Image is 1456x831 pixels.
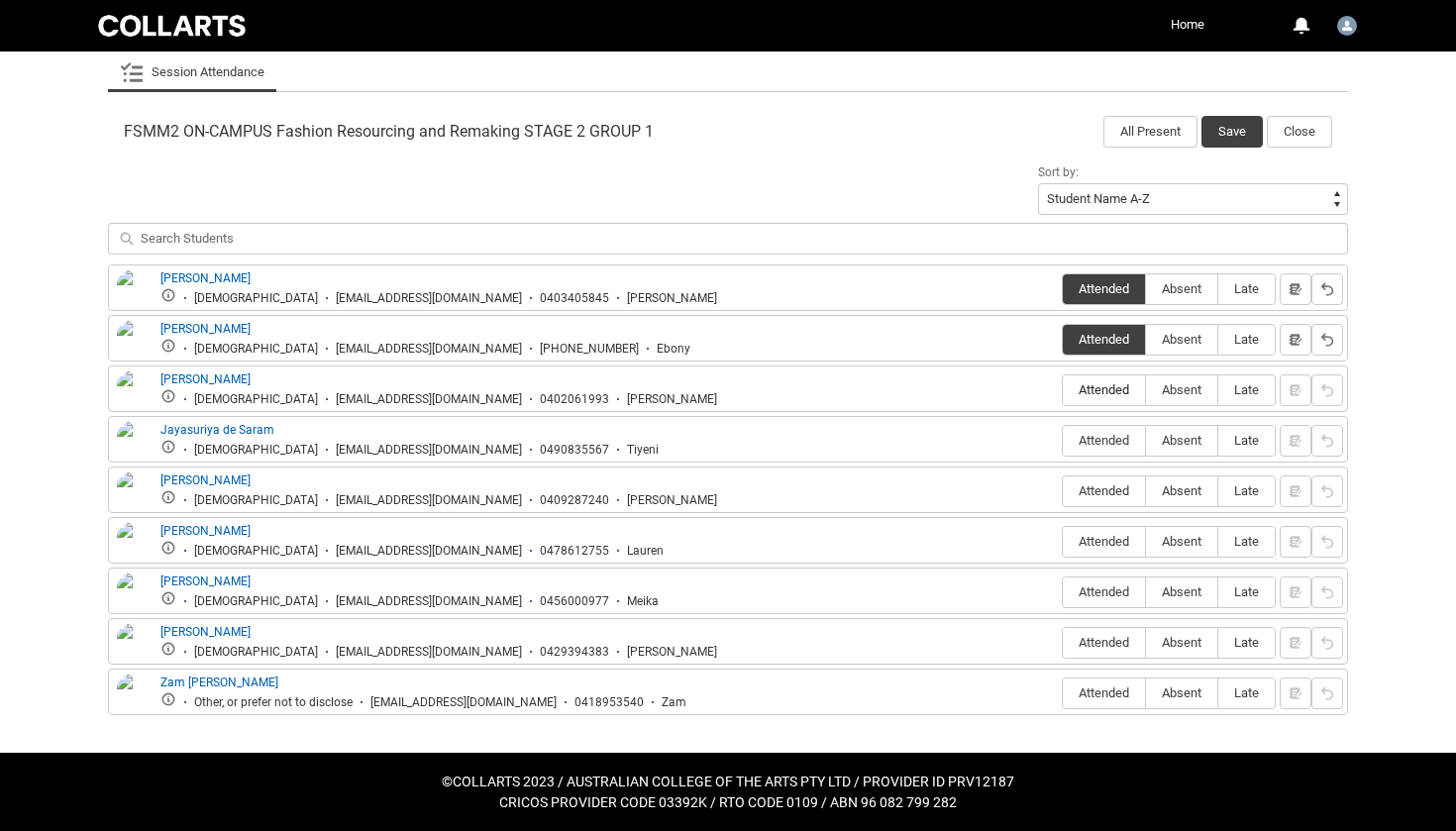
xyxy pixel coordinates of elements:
span: Late [1218,584,1275,599]
span: Late [1218,281,1275,296]
div: [EMAIL_ADDRESS][DOMAIN_NAME] [336,291,522,306]
a: [PERSON_NAME] [160,473,251,487]
button: Reset [1311,526,1343,558]
button: Close [1267,116,1332,148]
button: Save [1201,116,1263,148]
div: Tiyeni [627,443,659,458]
img: Lauren Page [117,522,149,566]
div: Zam [662,695,686,710]
a: Zam [PERSON_NAME] [160,675,278,689]
span: Attended [1063,685,1145,700]
button: Reset [1311,576,1343,608]
div: [DEMOGRAPHIC_DATA] [194,392,318,407]
button: User Profile Tamara.Leacock [1332,8,1362,40]
button: Reset [1311,677,1343,709]
div: [DEMOGRAPHIC_DATA] [194,594,318,609]
div: [EMAIL_ADDRESS][DOMAIN_NAME] [336,493,522,508]
a: [PERSON_NAME] [160,322,251,336]
img: Elizabeth Bayldon [117,370,149,414]
div: [EMAIL_ADDRESS][DOMAIN_NAME] [336,443,522,458]
div: [DEMOGRAPHIC_DATA] [194,645,318,660]
div: [DEMOGRAPHIC_DATA] [194,443,318,458]
button: Notes [1280,324,1311,356]
span: Absent [1146,483,1217,498]
span: Absent [1146,635,1217,650]
span: Absent [1146,584,1217,599]
button: Reset [1311,475,1343,507]
span: Absent [1146,685,1217,700]
span: Attended [1063,534,1145,549]
span: Attended [1063,332,1145,347]
div: 0418953540 [574,695,644,710]
div: [EMAIL_ADDRESS][DOMAIN_NAME] [336,645,522,660]
span: Attended [1063,382,1145,397]
div: 0409287240 [540,493,609,508]
div: 0429394383 [540,645,609,660]
div: [EMAIL_ADDRESS][DOMAIN_NAME] [370,695,557,710]
div: [EMAIL_ADDRESS][DOMAIN_NAME] [336,594,522,609]
span: Absent [1146,332,1217,347]
a: [PERSON_NAME] [160,524,251,538]
div: [DEMOGRAPHIC_DATA] [194,291,318,306]
div: [PERSON_NAME] [627,493,717,508]
div: 0490835567 [540,443,609,458]
button: Reset [1311,374,1343,406]
button: Notes [1280,273,1311,305]
div: 0402061993 [540,392,609,407]
div: [PHONE_NUMBER] [540,342,639,357]
span: Late [1218,332,1275,347]
div: [DEMOGRAPHIC_DATA] [194,544,318,559]
span: Absent [1146,534,1217,549]
span: Late [1218,382,1275,397]
a: [PERSON_NAME] [160,625,251,639]
img: Tamara.Leacock [1337,16,1357,36]
span: Absent [1146,382,1217,397]
img: Meika McLean [117,572,149,616]
div: 0403405845 [540,291,609,306]
button: Reset [1311,627,1343,659]
a: [PERSON_NAME] [160,271,251,285]
span: Late [1218,433,1275,448]
div: Lauren [627,544,664,559]
a: Home [1166,10,1209,40]
div: [EMAIL_ADDRESS][DOMAIN_NAME] [336,342,522,357]
div: [DEMOGRAPHIC_DATA] [194,493,318,508]
button: Reset [1311,273,1343,305]
input: Search Students [108,223,1348,255]
div: Other, or prefer not to disclose [194,695,353,710]
img: Jessica Stefanetti [117,471,149,515]
span: Absent [1146,433,1217,448]
div: Ebony [657,342,690,357]
a: [PERSON_NAME] [160,574,251,588]
span: FSMM2 ON-CAMPUS Fashion Resourcing and Remaking STAGE 2 GROUP 1 [124,122,654,142]
div: 0456000977 [540,594,609,609]
span: Attended [1063,433,1145,448]
span: Attended [1063,281,1145,296]
div: [EMAIL_ADDRESS][DOMAIN_NAME] [336,392,522,407]
img: Ebony Woodward [117,320,149,364]
div: Meika [627,594,659,609]
img: Stephanie Lynch [117,623,149,667]
div: [PERSON_NAME] [627,645,717,660]
a: [PERSON_NAME] [160,372,251,386]
li: Session Attendance [108,52,276,92]
a: Jayasuriya de Saram [160,423,274,437]
button: All Present [1103,116,1197,148]
span: Late [1218,635,1275,650]
button: Reset [1311,425,1343,457]
div: [DEMOGRAPHIC_DATA] [194,342,318,357]
div: [PERSON_NAME] [627,392,717,407]
span: Absent [1146,281,1217,296]
span: Late [1218,685,1275,700]
div: [EMAIL_ADDRESS][DOMAIN_NAME] [336,544,522,559]
div: [PERSON_NAME] [627,291,717,306]
div: 0478612755 [540,544,609,559]
span: Attended [1063,635,1145,650]
a: Session Attendance [120,52,264,92]
button: Reset [1311,324,1343,356]
span: Attended [1063,584,1145,599]
img: Zam Bullen [117,674,149,717]
span: Late [1218,534,1275,549]
span: Sort by: [1038,165,1079,179]
span: Attended [1063,483,1145,498]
